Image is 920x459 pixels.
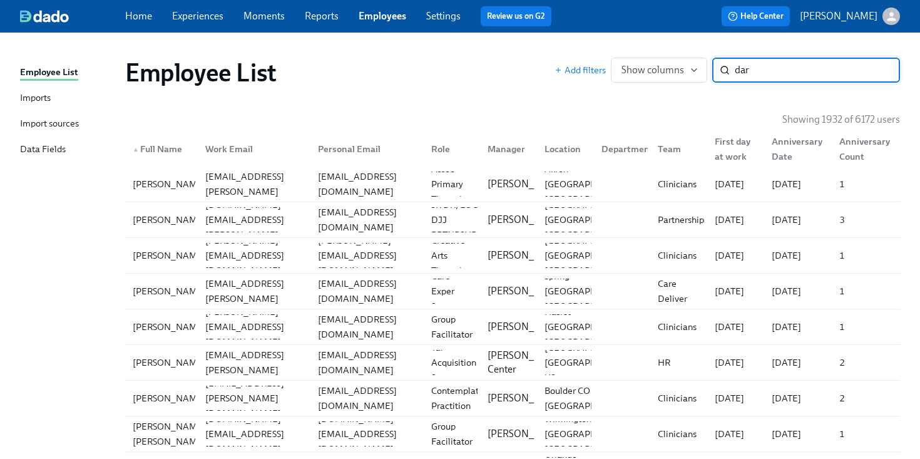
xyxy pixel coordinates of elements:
p: [PERSON_NAME] [488,284,565,298]
div: [DATE] [710,355,762,370]
div: [PERSON_NAME][PERSON_NAME][EMAIL_ADDRESS][PERSON_NAME][DOMAIN_NAME][EMAIL_ADDRESS][DOMAIN_NAME]Ca... [125,274,900,309]
a: Settings [426,10,461,22]
div: [PERSON_NAME][EMAIL_ADDRESS][PERSON_NAME][DOMAIN_NAME] [200,261,309,321]
a: Employees [359,10,406,22]
a: Moments [243,10,285,22]
span: Add filters [555,64,606,76]
div: [PERSON_NAME][EMAIL_ADDRESS][DOMAIN_NAME] [200,304,309,349]
div: Wilmington [GEOGRAPHIC_DATA] [GEOGRAPHIC_DATA] [539,411,641,456]
div: Boulder CO [GEOGRAPHIC_DATA] [539,383,641,413]
p: [PERSON_NAME] [488,213,565,227]
p: [PERSON_NAME] [800,9,877,23]
div: [PERSON_NAME][EMAIL_ADDRESS][DOMAIN_NAME] [313,233,421,278]
div: [EMAIL_ADDRESS][DOMAIN_NAME] [313,205,421,235]
div: Clinicians [653,319,705,334]
p: [PERSON_NAME] [488,391,565,405]
div: Tal Acquisition Spec [426,340,481,385]
div: Role [426,142,478,157]
div: Personal Email [308,137,421,162]
a: dado [20,10,125,23]
a: [PERSON_NAME][EMAIL_ADDRESS][PERSON_NAME][DOMAIN_NAME][EMAIL_ADDRESS][DOMAIN_NAME]Contemplative P... [125,381,900,416]
div: Manager [478,137,534,162]
div: Team [653,142,705,157]
a: [PERSON_NAME] [PERSON_NAME][DOMAIN_NAME][EMAIL_ADDRESS][DOMAIN_NAME][DOMAIN_NAME][EMAIL_ADDRESS][... [125,416,900,452]
div: [DATE] [767,355,830,370]
div: [PERSON_NAME] [128,248,211,263]
div: 1 [834,177,897,192]
div: [PERSON_NAME][EMAIL_ADDRESS][PERSON_NAME][DOMAIN_NAME] [200,333,309,393]
div: Partnerships [653,212,713,227]
div: Work Email [195,137,309,162]
div: Group Facilitator [426,419,478,449]
img: dado [20,10,69,23]
div: [PERSON_NAME][EMAIL_ADDRESS][DOMAIN_NAME] [200,233,309,278]
p: Showing 1932 of 6172 users [782,113,900,126]
div: SR DR, Ed & DJJ PRTNRSHPS [426,197,486,242]
div: 1 [834,426,897,441]
a: Data Fields [20,142,115,158]
div: Anniversary Date [762,137,830,162]
h1: Employee List [125,58,277,88]
div: [PERSON_NAME] [128,177,211,192]
div: [PERSON_NAME][PERSON_NAME][EMAIL_ADDRESS][DOMAIN_NAME][EMAIL_ADDRESS][DOMAIN_NAME]Group Facilitat... [125,309,900,344]
p: [PERSON_NAME] Center [488,349,565,376]
div: Group Facilitator [426,312,478,342]
div: Department [596,142,658,157]
div: [DATE] [767,319,830,334]
div: 3 [834,212,897,227]
span: ▲ [133,147,139,153]
div: [DATE] [767,248,830,263]
div: [PERSON_NAME][PERSON_NAME][EMAIL_ADDRESS][PERSON_NAME][DOMAIN_NAME][EMAIL_ADDRESS][DOMAIN_NAME]As... [125,167,900,202]
button: Show columns [611,58,707,83]
a: [PERSON_NAME][PERSON_NAME][EMAIL_ADDRESS][PERSON_NAME][DOMAIN_NAME][EMAIL_ADDRESS][DOMAIN_NAME]Ta... [125,345,900,381]
div: First day at work [705,137,762,162]
div: [PERSON_NAME][EMAIL_ADDRESS][PERSON_NAME][DOMAIN_NAME][EMAIL_ADDRESS][DOMAIN_NAME]Contemplative P... [125,381,900,416]
a: [PERSON_NAME][PERSON_NAME][EMAIL_ADDRESS][DOMAIN_NAME][PERSON_NAME][EMAIL_ADDRESS][DOMAIN_NAME]Cr... [125,238,900,274]
div: 1 [834,284,897,299]
div: [GEOGRAPHIC_DATA] [GEOGRAPHIC_DATA] US [539,340,641,385]
div: Anniversary Date [767,134,830,164]
div: Department [591,137,648,162]
div: Import sources [20,116,79,132]
div: Clinicians [653,177,705,192]
div: 1 [834,248,897,263]
a: [PERSON_NAME][PERSON_NAME][EMAIL_ADDRESS][PERSON_NAME][DOMAIN_NAME][EMAIL_ADDRESS][DOMAIN_NAME]As... [125,167,900,202]
div: [PERSON_NAME] [128,284,211,299]
div: [PERSON_NAME] [128,355,211,370]
a: Review us on G2 [487,10,545,23]
div: 1 [834,319,897,334]
p: [PERSON_NAME] [488,320,565,334]
div: 2 [834,391,897,406]
div: ▲Full Name [128,137,195,162]
div: [EMAIL_ADDRESS][DOMAIN_NAME] [313,383,421,413]
div: [DATE] [767,426,830,441]
div: Assoc Primary Therapist [426,162,478,207]
div: [GEOGRAPHIC_DATA] [GEOGRAPHIC_DATA] [GEOGRAPHIC_DATA] [539,197,641,242]
a: Import sources [20,116,115,132]
a: [PERSON_NAME][PERSON_NAME][DOMAIN_NAME][EMAIL_ADDRESS][PERSON_NAME][DOMAIN_NAME][EMAIL_ADDRESS][D... [125,202,900,238]
div: [PERSON_NAME] [128,319,211,334]
div: [EMAIL_ADDRESS][DOMAIN_NAME] [313,348,421,378]
div: [PERSON_NAME][PERSON_NAME][DOMAIN_NAME][EMAIL_ADDRESS][PERSON_NAME][DOMAIN_NAME][EMAIL_ADDRESS][D... [125,202,900,237]
a: Imports [20,91,115,106]
div: Clinicians [653,391,705,406]
div: [PERSON_NAME] [128,391,211,406]
div: Manager [483,142,534,157]
div: Data Fields [20,142,66,158]
div: [DATE] [767,177,830,192]
div: [PERSON_NAME][DOMAIN_NAME][EMAIL_ADDRESS][PERSON_NAME][DOMAIN_NAME] [200,182,309,257]
div: [DATE] [767,212,830,227]
a: Home [125,10,152,22]
div: HR [653,355,705,370]
div: Full Name [128,142,195,157]
div: [DATE] [767,391,830,406]
button: Help Center [722,6,790,26]
div: Creative Arts Therapist [426,233,478,278]
div: Location [534,137,591,162]
div: [DATE] [767,284,830,299]
div: Location [539,142,591,157]
div: [DATE] [710,426,762,441]
div: Anniversary Count [834,134,897,164]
